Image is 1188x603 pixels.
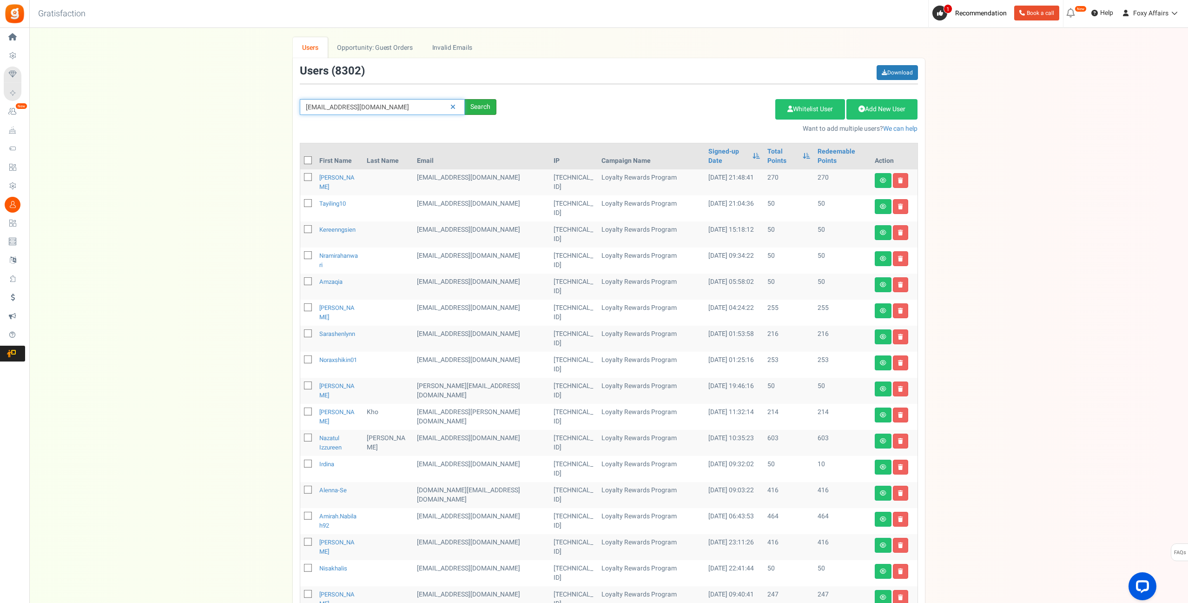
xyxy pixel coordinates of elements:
td: 50 [814,248,871,274]
td: 416 [814,534,871,560]
td: [DATE] 21:04:36 [705,195,764,221]
td: customer [413,378,550,404]
td: Loyalty Rewards Program [598,274,705,300]
td: Loyalty Rewards Program [598,326,705,352]
a: [PERSON_NAME] [319,173,355,191]
td: [TECHNICAL_ID] [550,300,598,326]
td: Loyalty Rewards Program [598,430,705,456]
i: Delete user [898,334,903,340]
i: View details [880,334,886,340]
td: Loyalty Rewards Program [598,248,705,274]
i: View details [880,282,886,288]
td: 50 [814,221,871,248]
a: alenna-se [319,486,347,495]
a: Users [293,37,328,58]
td: 416 [814,482,871,508]
td: [DATE] 15:18:12 [705,221,764,248]
td: Loyalty Rewards Program [598,560,705,586]
td: Loyalty Rewards Program [598,508,705,534]
td: [TECHNICAL_ID] [550,430,598,456]
td: 216 [764,326,814,352]
td: 50 [764,195,814,221]
i: Delete user [898,282,903,288]
td: customer [413,482,550,508]
td: customer [413,508,550,534]
td: 270 [814,169,871,195]
td: 50 [814,560,871,586]
td: customer [413,560,550,586]
td: customer [413,274,550,300]
input: Search by email or name [300,99,465,115]
td: 216 [814,326,871,352]
a: nramirahanwari [319,251,358,269]
td: customer [413,326,550,352]
a: nisakhalis [319,564,347,573]
td: 464 [764,508,814,534]
a: Redeemable Points [818,147,867,166]
td: [DATE] 01:25:16 [705,352,764,378]
a: [PERSON_NAME] [319,408,355,426]
i: View details [880,438,886,444]
td: 270 [764,169,814,195]
td: [TECHNICAL_ID] [550,221,598,248]
i: Delete user [898,438,903,444]
td: customer [413,430,550,456]
a: [PERSON_NAME] [319,382,355,400]
td: 214 [814,404,871,430]
i: View details [880,178,886,183]
span: FAQs [1174,544,1186,562]
a: sarashenlynn [319,329,355,338]
td: [TECHNICAL_ID] [550,274,598,300]
a: Whitelist User [775,99,845,120]
i: Delete user [898,516,903,522]
td: [PERSON_NAME] [363,430,413,456]
i: Delete user [898,204,903,209]
td: [DATE] 22:41:44 [705,560,764,586]
i: View details [880,543,886,548]
a: noraxshikin01 [319,355,357,364]
th: Action [871,143,917,169]
a: We can help [883,124,917,134]
a: amzaqia [319,277,343,286]
i: View details [880,595,886,600]
th: IP [550,143,598,169]
td: Loyalty Rewards Program [598,404,705,430]
a: 1 Recommendation [932,6,1010,20]
td: Loyalty Rewards Program [598,534,705,560]
td: Loyalty Rewards Program [598,195,705,221]
i: Delete user [898,178,903,183]
i: Delete user [898,464,903,470]
td: 10 [814,456,871,482]
td: [TECHNICAL_ID] [550,508,598,534]
td: 50 [764,274,814,300]
span: 1 [944,4,952,13]
td: [DATE] 11:32:14 [705,404,764,430]
a: [PERSON_NAME] [319,303,355,322]
i: View details [880,230,886,235]
td: [DATE] 06:43:53 [705,508,764,534]
td: [DATE] 09:34:22 [705,248,764,274]
td: 416 [764,482,814,508]
i: View details [880,464,886,470]
i: Delete user [898,569,903,574]
i: View details [880,412,886,418]
i: View details [880,386,886,392]
h3: Users ( ) [300,65,365,77]
span: 8302 [335,63,361,79]
td: [DATE] 01:53:58 [705,326,764,352]
td: 253 [764,352,814,378]
i: Delete user [898,543,903,548]
td: Loyalty Rewards Program [598,352,705,378]
td: [TECHNICAL_ID] [550,378,598,404]
a: Total Points [767,147,798,166]
span: Recommendation [955,8,1007,18]
td: customer [413,195,550,221]
i: Delete user [898,386,903,392]
td: [DATE] 04:24:22 [705,300,764,326]
td: customer [413,352,550,378]
th: Email [413,143,550,169]
td: 50 [814,195,871,221]
td: [TECHNICAL_ID] [550,326,598,352]
td: 214 [764,404,814,430]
